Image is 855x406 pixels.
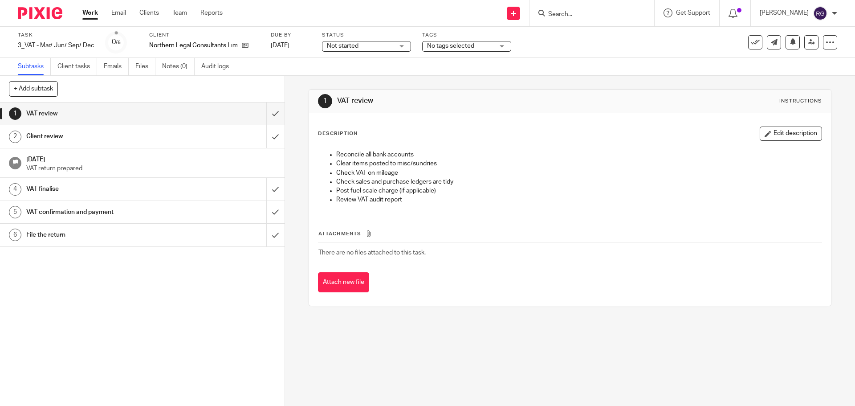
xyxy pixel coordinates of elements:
[9,131,21,143] div: 2
[26,130,180,143] h1: Client review
[26,164,276,173] p: VAT return prepared
[336,159,821,168] p: Clear items posted to misc/sundries
[322,32,411,39] label: Status
[162,58,195,75] a: Notes (0)
[135,58,155,75] a: Files
[336,177,821,186] p: Check sales and purchase ledgers are tidy
[26,107,180,120] h1: VAT review
[336,150,821,159] p: Reconcile all bank accounts
[336,186,821,195] p: Post fuel scale charge (if applicable)
[336,195,821,204] p: Review VAT audit report
[327,43,358,49] span: Not started
[318,272,369,292] button: Attach new file
[271,32,311,39] label: Due by
[271,42,289,49] span: [DATE]
[676,10,710,16] span: Get Support
[111,8,126,17] a: Email
[318,130,358,137] p: Description
[9,206,21,218] div: 5
[104,58,129,75] a: Emails
[116,40,121,45] small: /6
[813,6,827,21] img: svg%3E
[82,8,98,17] a: Work
[18,41,94,50] div: 3_VAT - Mar/ Jun/ Sep/ Dec
[427,43,474,49] span: No tags selected
[337,96,589,106] h1: VAT review
[149,41,237,50] p: Northern Legal Consultants Limited
[9,183,21,196] div: 4
[547,11,627,19] input: Search
[318,231,361,236] span: Attachments
[112,37,121,47] div: 0
[149,32,260,39] label: Client
[779,98,822,105] div: Instructions
[139,8,159,17] a: Clients
[26,182,180,196] h1: VAT finalise
[201,58,236,75] a: Audit logs
[200,8,223,17] a: Reports
[318,250,426,256] span: There are no files attached to this task.
[26,153,276,164] h1: [DATE]
[9,229,21,241] div: 6
[422,32,511,39] label: Tags
[760,8,809,17] p: [PERSON_NAME]
[9,107,21,120] div: 1
[18,7,62,19] img: Pixie
[760,127,822,141] button: Edit description
[26,228,180,242] h1: File the return
[18,58,51,75] a: Subtasks
[9,81,58,96] button: + Add subtask
[18,32,94,39] label: Task
[57,58,97,75] a: Client tasks
[318,94,332,108] div: 1
[26,205,180,219] h1: VAT confirmation and payment
[172,8,187,17] a: Team
[336,168,821,177] p: Check VAT on mileage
